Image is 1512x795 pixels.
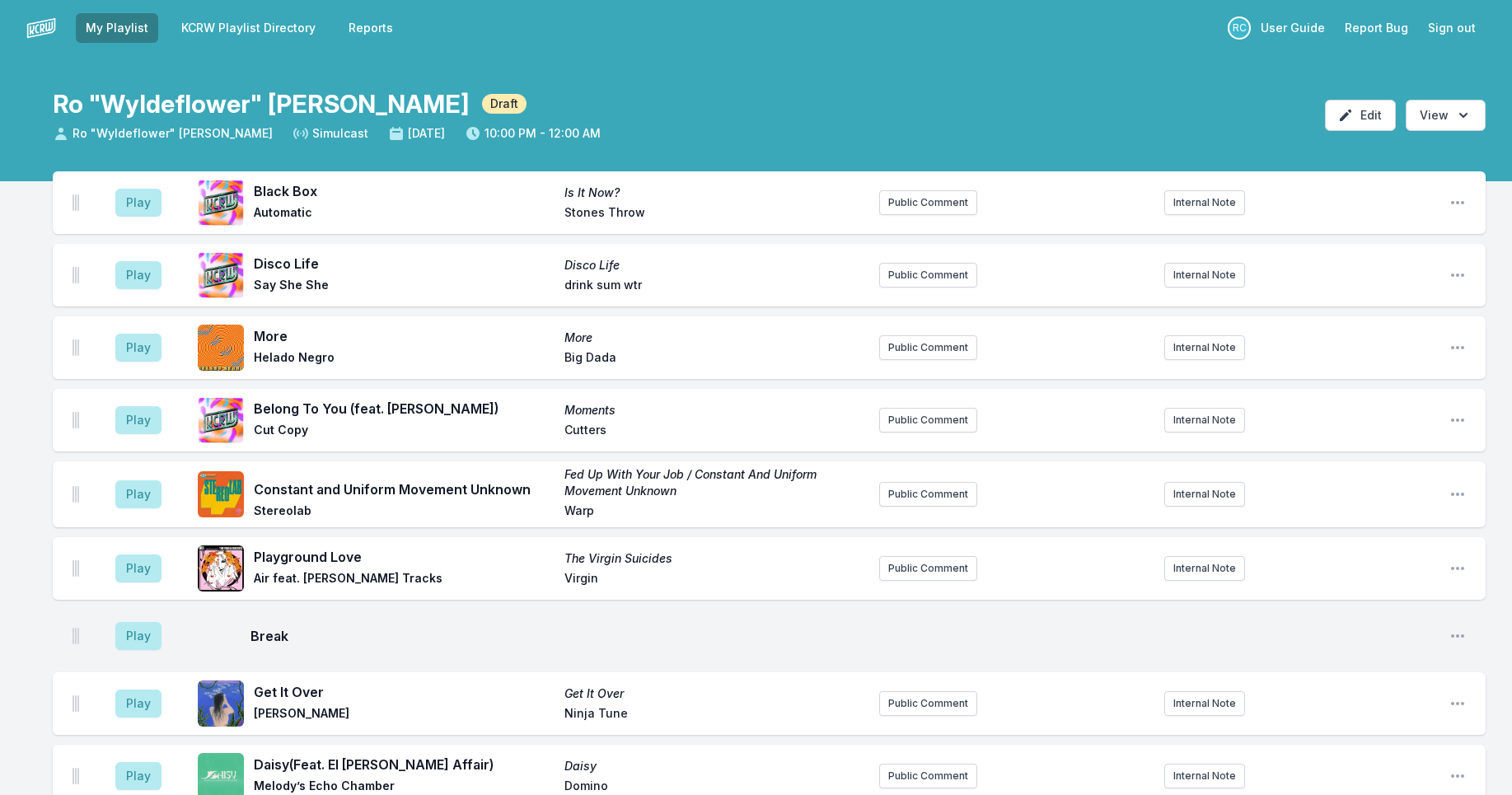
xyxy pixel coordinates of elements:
img: Drag Handle [73,194,79,211]
span: Constant and Uniform Movement Unknown [254,479,555,499]
span: Ninja Tune [564,705,865,725]
span: Say She She [254,277,555,297]
button: Open playlist item options [1449,194,1466,211]
button: Play [115,406,161,434]
span: [PERSON_NAME] [254,705,555,725]
button: Internal Note [1164,335,1245,360]
button: Public Comment [879,556,977,581]
button: Open playlist item options [1449,628,1466,644]
button: Open playlist item options [1449,267,1466,283]
button: Open playlist item options [1449,695,1466,712]
a: My Playlist [76,13,158,43]
button: Play [115,189,161,217]
button: Play [115,261,161,289]
button: Play [115,762,161,790]
span: Get It Over [564,685,865,702]
span: More [254,326,555,346]
img: Drag Handle [73,560,79,577]
img: Disco Life [198,252,244,298]
button: Play [115,554,161,582]
button: Play [115,334,161,362]
p: Rocio Contreras [1228,16,1251,40]
span: Stereolab [254,503,555,522]
span: Fed Up With Your Job / Constant And Uniform Movement Unknown [564,466,865,499]
img: The Virgin Suicides [198,545,244,592]
img: Drag Handle [73,628,79,644]
a: Report Bug [1335,13,1418,43]
img: Drag Handle [73,339,79,356]
span: The Virgin Suicides [564,550,865,567]
button: Public Comment [879,335,977,360]
span: Draft [482,94,527,114]
span: Big Dada [564,349,865,369]
h1: Ro "Wyldeflower" [PERSON_NAME] [53,89,469,119]
span: [DATE] [388,125,445,142]
img: logo-white-87cec1fa9cbef997252546196dc51331.png [26,13,56,43]
span: Automatic [254,204,555,224]
button: Play [115,622,161,650]
span: Daisy [564,758,865,774]
span: Moments [564,402,865,419]
span: Cutters [564,422,865,442]
span: Helado Negro [254,349,555,369]
span: Playground Love [254,547,555,567]
button: Internal Note [1164,190,1245,215]
span: 10:00 PM - 12:00 AM [465,125,601,142]
span: More [564,330,865,346]
span: Simulcast [293,125,368,142]
img: Drag Handle [73,267,79,283]
button: Internal Note [1164,691,1245,716]
img: Drag Handle [73,412,79,428]
img: Drag Handle [73,486,79,503]
button: Edit [1325,100,1396,131]
button: Public Comment [879,691,977,716]
img: Get It Over [198,680,244,727]
img: More [198,325,244,371]
button: Public Comment [879,190,977,215]
button: Internal Note [1164,263,1245,288]
span: Belong To You (feat. [PERSON_NAME]) [254,399,555,419]
a: User Guide [1251,13,1335,43]
span: Black Box [254,181,555,201]
img: Drag Handle [73,695,79,712]
span: Air feat. [PERSON_NAME] Tracks [254,570,555,590]
button: Internal Note [1164,764,1245,788]
button: Open playlist item options [1449,768,1466,784]
span: Is It Now? [564,185,865,201]
button: Public Comment [879,408,977,433]
span: Virgin [564,570,865,590]
span: Disco Life [254,254,555,274]
button: Open options [1406,100,1486,131]
button: Public Comment [879,764,977,788]
a: Reports [339,13,403,43]
span: Break [250,626,1436,646]
span: Ro "Wyldeflower" [PERSON_NAME] [53,125,273,142]
a: KCRW Playlist Directory [171,13,325,43]
button: Open playlist item options [1449,560,1466,577]
img: Drag Handle [73,768,79,784]
button: Open playlist item options [1449,486,1466,503]
img: Is It Now? [198,180,244,226]
span: Daisy (Feat. El [PERSON_NAME] Affair) [254,755,555,774]
button: Sign out [1418,13,1486,43]
span: Cut Copy [254,422,555,442]
button: Public Comment [879,263,977,288]
button: Open playlist item options [1449,339,1466,356]
button: Open playlist item options [1449,412,1466,428]
span: Stones Throw [564,204,865,224]
button: Play [115,690,161,718]
img: Moments [198,397,244,443]
span: Disco Life [564,257,865,274]
img: Fed Up With Your Job / Constant And Uniform Movement Unknown [198,471,244,517]
button: Play [115,480,161,508]
button: Public Comment [879,482,977,507]
span: Get It Over [254,682,555,702]
span: Warp [564,503,865,522]
button: Internal Note [1164,408,1245,433]
button: Internal Note [1164,482,1245,507]
button: Internal Note [1164,556,1245,581]
span: drink sum wtr [564,277,865,297]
